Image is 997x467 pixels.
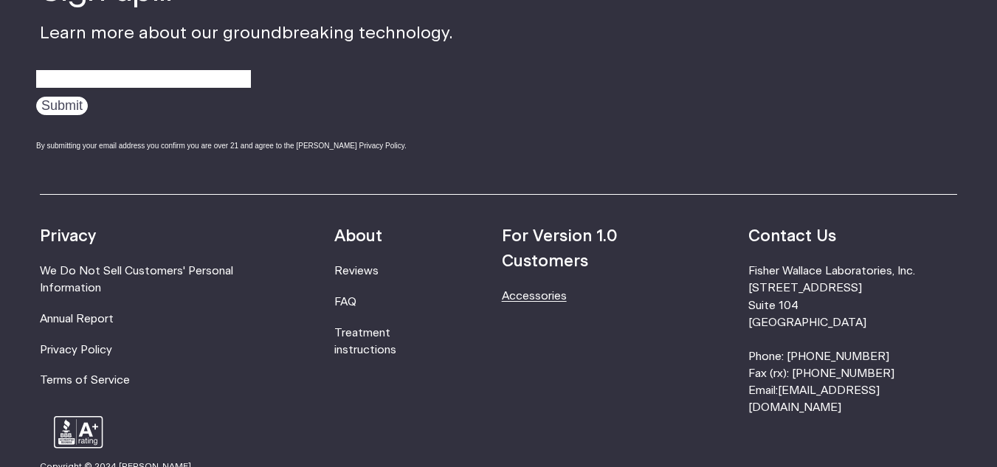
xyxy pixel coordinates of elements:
[40,228,96,244] strong: Privacy
[36,97,88,115] input: Submit
[748,385,880,413] a: [EMAIL_ADDRESS][DOMAIN_NAME]
[334,266,379,277] a: Reviews
[748,228,836,244] strong: Contact Us
[36,140,453,151] div: By submitting your email address you confirm you are over 21 and agree to the [PERSON_NAME] Priva...
[40,345,112,356] a: Privacy Policy
[40,375,130,386] a: Terms of Service
[40,266,233,294] a: We Do Not Sell Customers' Personal Information
[502,228,618,269] strong: For Version 1.0 Customers
[748,263,957,416] li: Fisher Wallace Laboratories, Inc. [STREET_ADDRESS] Suite 104 [GEOGRAPHIC_DATA] Phone: [PHONE_NUMB...
[40,314,114,325] a: Annual Report
[334,297,356,308] a: FAQ
[334,228,382,244] strong: About
[334,328,396,356] a: Treatment instructions
[502,291,567,302] a: Accessories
